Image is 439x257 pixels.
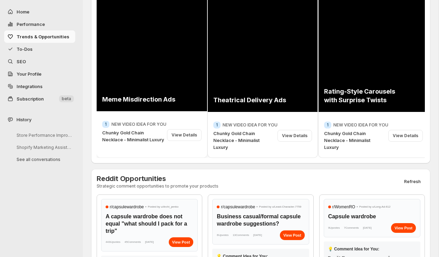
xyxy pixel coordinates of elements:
p: Chunky Gold Chain Necklace - Minimalist Luxury [102,129,164,143]
a: Your Profile [4,68,75,80]
div: View Details [277,130,312,142]
button: Shopify Marketing Assistant Onboarding [11,142,77,153]
span: Home [17,9,29,15]
span: • [256,203,258,210]
a: Integrations [4,80,75,93]
button: See all conversations [11,154,77,165]
div: View Details [167,129,202,141]
span: 45 Comments [125,239,141,246]
span: [DATE] [363,225,372,231]
span: History [17,116,31,123]
p: NEW VIDEO IDEA FOR YOU [111,122,166,127]
span: r/ WomenRO [332,203,355,210]
a: View Post [169,237,194,247]
span: 7 Comments [344,225,359,231]
a: SEO [4,55,75,68]
span: r/ capsulewardrobe [221,203,255,210]
h3: Reddit Opportunities [97,174,218,183]
span: 9 Upvotes [328,225,340,231]
h3: Capsule wardrobe [328,213,416,220]
div: Rating-Style Carousels with Surprise Twists [324,87,399,104]
h3: A capsule wardrobe does not equal "what should I pack for a trip" [106,213,193,235]
span: To-Dos [17,46,32,52]
button: Store Performance Improvement Analysis Steps [11,130,77,141]
span: • [145,203,147,210]
span: [DATE] [253,232,262,239]
span: Posted by u/ Archi_penko [148,203,178,210]
button: Subscription [4,93,75,105]
span: beta [62,96,71,102]
span: Integrations [17,84,42,89]
span: Subscription [17,96,44,102]
div: Theatrical Delivery Ads [213,96,288,104]
button: Performance [4,18,75,30]
span: 6 Upvotes [217,232,228,239]
span: Posted by u/ Long-Ad-612 [359,203,391,210]
p: Strategic comment opportunities to promote your products [97,183,218,189]
span: 13 Comments [233,232,249,239]
a: View Post [391,223,416,233]
span: Your Profile [17,71,41,77]
button: Trends & Opportunities [4,30,75,43]
span: Performance [17,21,45,27]
span: • [357,203,358,210]
span: Posted by u/ Least-Character-7759 [259,203,301,210]
p: NEW VIDEO IDEA FOR YOU [333,122,388,128]
button: Refresh [400,177,425,187]
span: 💡 Comment Idea for You: [328,247,379,251]
p: Chunky Gold Chain Necklace - Minimalist Luxury [324,130,386,151]
span: 1 [327,122,329,128]
p: NEW VIDEO IDEA FOR YOU [223,122,277,128]
button: Home [4,6,75,18]
div: Meme Misdirection Ads [102,95,177,104]
span: SEO [17,59,26,64]
span: r/ capsulewardrobe [110,203,144,210]
span: 1 [105,122,107,127]
span: Trends & Opportunities [17,34,69,39]
span: Refresh [404,179,421,184]
button: To-Dos [4,43,75,55]
span: 1 [216,122,218,128]
span: [DATE] [145,239,154,246]
h3: Business casual/formal capsule wardrobe suggestions? [217,213,304,228]
span: 443 Upvotes [106,239,120,246]
a: View Post [280,230,305,240]
div: View Details [388,130,423,142]
p: Chunky Gold Chain Necklace - Minimalist Luxury [213,130,275,151]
